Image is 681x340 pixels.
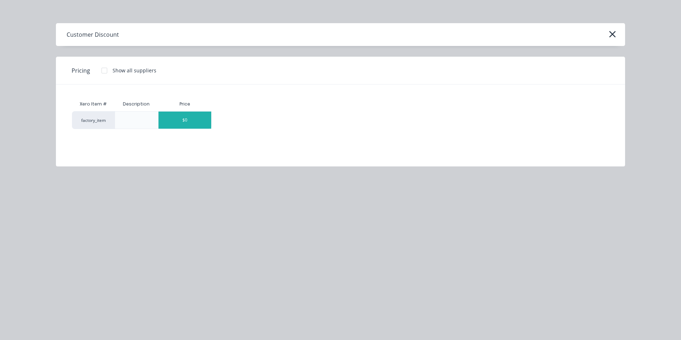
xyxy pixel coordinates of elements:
span: Pricing [72,66,90,75]
div: factory_item [72,111,115,129]
div: Price [158,97,212,111]
div: Customer Discount [67,30,119,39]
div: $0 [158,112,211,129]
div: Show all suppliers [113,67,156,74]
div: Xero Item # [72,97,115,111]
div: Description [117,95,155,113]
